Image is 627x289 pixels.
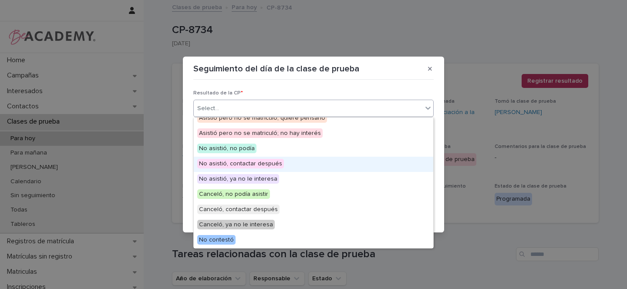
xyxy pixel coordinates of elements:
span: No asistió, ya no le interesa [197,174,279,184]
span: Canceló, contactar después [197,205,280,214]
span: Canceló, no podía asistir [197,189,270,199]
p: Seguimiento del día de la clase de prueba [193,64,359,74]
span: Resultado de la CP [193,91,243,96]
span: No asistió, contactar después [197,159,284,168]
div: Asistió pero no se matriculó; quiere pensarlo [194,111,433,126]
div: No asistió, ya no le interesa [194,172,433,187]
span: No contestó [197,235,236,245]
div: No asistió, no podía [194,141,433,157]
div: Select... [197,104,219,113]
div: No contestó [194,233,433,248]
span: Asistió pero no se matriculó; quiere pensarlo [197,113,327,123]
span: Canceló, ya no le interesa [197,220,275,229]
div: No asistió, contactar después [194,157,433,172]
span: Asistió pero no se matriculó; no hay interés [197,128,323,138]
span: No asistió, no podía [197,144,256,153]
div: Canceló, ya no le interesa [194,218,433,233]
div: Asistió pero no se matriculó; no hay interés [194,126,433,141]
div: Canceló, contactar después [194,202,433,218]
div: Canceló, no podía asistir [194,187,433,202]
